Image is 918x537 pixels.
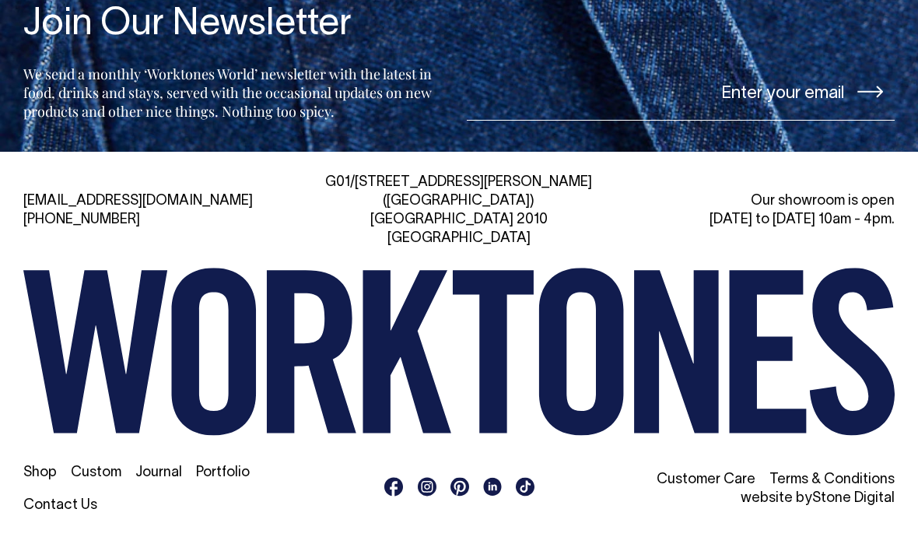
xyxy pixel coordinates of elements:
a: Contact Us [23,499,97,512]
a: Shop [23,466,57,479]
a: Stone Digital [812,492,895,505]
a: Journal [135,466,182,479]
a: Portfolio [196,466,250,479]
a: [EMAIL_ADDRESS][DOMAIN_NAME] [23,195,253,208]
a: Custom [71,466,121,479]
a: Terms & Conditions [769,473,895,486]
h4: Join Our Newsletter [23,5,451,46]
input: Enter your email [467,62,895,121]
div: Our showroom is open [DATE] to [DATE] 10am - 4pm. [620,192,895,230]
a: [PHONE_NUMBER] [23,213,140,226]
p: We send a monthly ‘Worktones World’ newsletter with the latest in food, drinks and stays, served ... [23,65,451,121]
div: G01/[STREET_ADDRESS][PERSON_NAME] ([GEOGRAPHIC_DATA]) [GEOGRAPHIC_DATA] 2010 [GEOGRAPHIC_DATA] [321,174,596,248]
li: website by [620,490,895,508]
a: Customer Care [657,473,755,486]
